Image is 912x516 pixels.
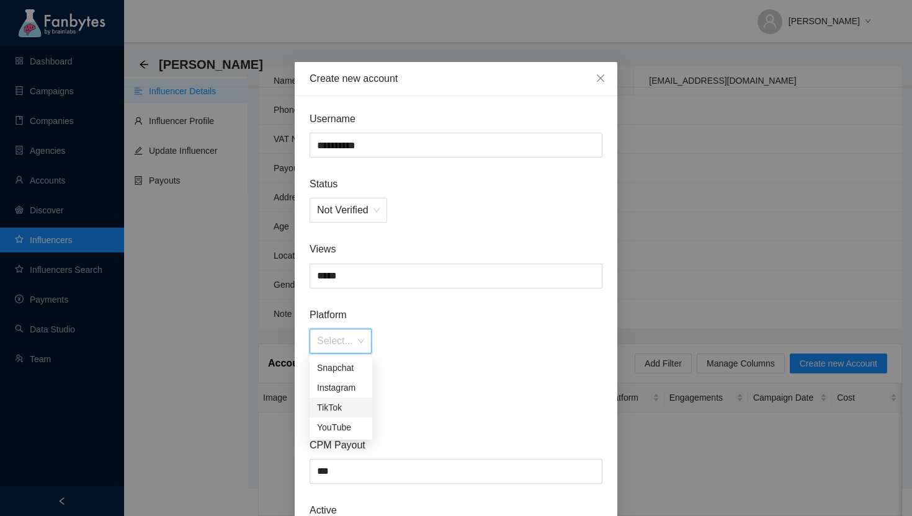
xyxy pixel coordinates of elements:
div: TikTok [310,398,372,417]
div: Create new account [310,72,602,86]
span: close [596,73,606,83]
button: Close [584,62,617,96]
span: Format [310,372,602,388]
span: Not Verified [317,198,380,222]
div: Snapchat [310,358,372,378]
span: Views [310,241,602,257]
div: Snapchat [317,361,365,375]
span: Username [310,111,602,127]
div: Instagram [317,381,365,394]
div: YouTube [317,420,365,434]
span: CPM Payout [310,437,602,453]
div: Instagram [310,378,372,398]
div: TikTok [317,401,365,414]
div: YouTube [310,417,372,437]
span: Platform [310,307,602,322]
span: Status [310,176,602,192]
